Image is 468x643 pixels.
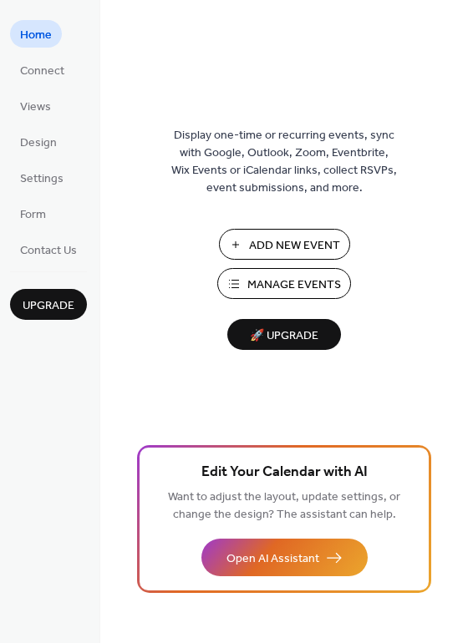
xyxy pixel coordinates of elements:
[168,486,400,526] span: Want to adjust the layout, update settings, or change the design? The assistant can help.
[226,550,319,568] span: Open AI Assistant
[23,297,74,315] span: Upgrade
[10,289,87,320] button: Upgrade
[20,242,77,260] span: Contact Us
[227,319,341,350] button: 🚀 Upgrade
[20,99,51,116] span: Views
[20,27,52,44] span: Home
[219,229,350,260] button: Add New Event
[247,276,341,294] span: Manage Events
[171,127,397,197] span: Display one-time or recurring events, sync with Google, Outlook, Zoom, Eventbrite, Wix Events or ...
[217,268,351,299] button: Manage Events
[10,20,62,48] a: Home
[10,200,56,227] a: Form
[10,92,61,119] a: Views
[237,325,331,347] span: 🚀 Upgrade
[10,128,67,155] a: Design
[201,539,368,576] button: Open AI Assistant
[20,206,46,224] span: Form
[10,235,87,263] a: Contact Us
[10,56,74,84] a: Connect
[20,63,64,80] span: Connect
[20,134,57,152] span: Design
[20,170,64,188] span: Settings
[249,237,340,255] span: Add New Event
[10,164,74,191] a: Settings
[201,461,368,484] span: Edit Your Calendar with AI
